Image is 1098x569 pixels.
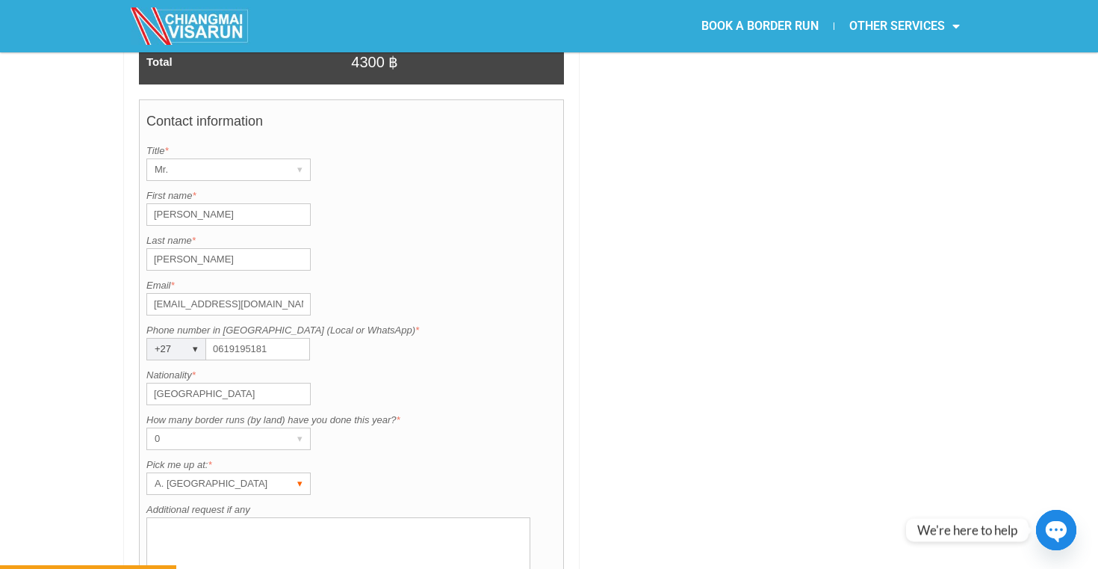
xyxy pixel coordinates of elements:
label: Pick me up at: [146,458,556,473]
div: A. [GEOGRAPHIC_DATA] [147,473,282,494]
div: ▾ [289,428,310,449]
label: Title [146,144,556,159]
td: Total [139,40,351,84]
label: Email [146,278,556,293]
h4: Contact information [146,106,556,144]
div: +27 [147,339,177,360]
div: ▾ [184,339,205,360]
label: Last name [146,233,556,248]
div: Mr. [147,159,282,180]
div: ▾ [289,159,310,180]
td: 4300 ฿ [351,40,563,84]
label: How many border runs (by land) have you done this year? [146,413,556,428]
a: BOOK A BORDER RUN [686,9,834,43]
label: First name [146,188,556,203]
div: 0 [147,428,282,449]
a: OTHER SERVICES [834,9,975,43]
div: ▾ [289,473,310,494]
nav: Menu [549,9,975,43]
label: Phone number in [GEOGRAPHIC_DATA] (Local or WhatsApp) [146,323,556,338]
label: Nationality [146,368,556,383]
label: Additional request if any [146,502,556,517]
